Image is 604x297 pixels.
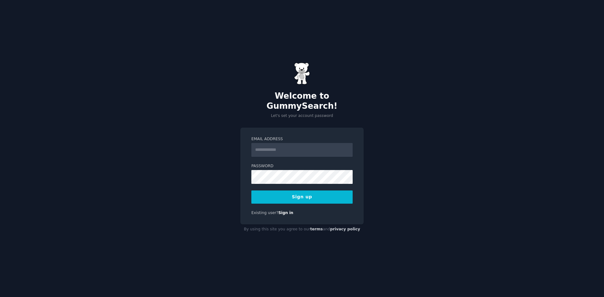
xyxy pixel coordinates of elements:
div: By using this site you agree to our and [240,224,364,234]
label: Password [251,163,353,169]
h2: Welcome to GummySearch! [240,91,364,111]
label: Email Address [251,136,353,142]
a: privacy policy [330,227,360,231]
img: Gummy Bear [294,63,310,85]
p: Let's set your account password [240,113,364,119]
button: Sign up [251,190,353,204]
span: Existing user? [251,211,278,215]
a: terms [310,227,323,231]
a: Sign in [278,211,294,215]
